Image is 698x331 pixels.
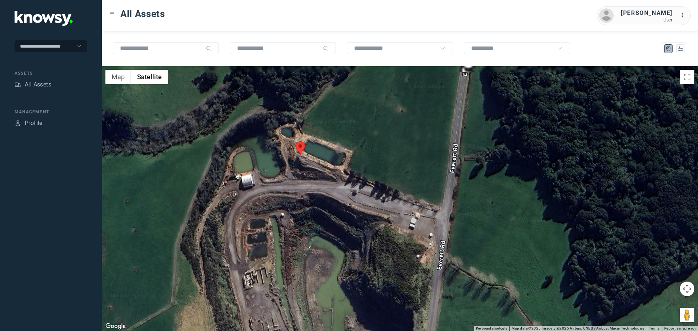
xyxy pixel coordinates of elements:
[206,45,212,51] div: Search
[25,80,51,89] div: All Assets
[680,12,687,18] tspan: ...
[621,17,673,23] div: User
[15,11,73,26] img: Application Logo
[621,9,673,17] div: [PERSON_NAME]
[15,120,21,126] div: Profile
[104,322,128,331] a: Open this area in Google Maps (opens a new window)
[323,45,329,51] div: Search
[664,326,696,330] a: Report a map error
[512,326,645,330] span: Map data ©2025 Imagery ©2025 Airbus, CNES / Airbus, Maxar Technologies
[15,80,51,89] a: AssetsAll Assets
[15,81,21,88] div: Assets
[476,326,507,331] button: Keyboard shortcuts
[15,109,87,115] div: Management
[131,70,168,84] button: Show satellite imagery
[25,119,43,128] div: Profile
[680,282,694,296] button: Map camera controls
[680,308,694,322] button: Drag Pegman onto the map to open Street View
[649,326,660,330] a: Terms (opens in new tab)
[680,11,689,21] div: :
[680,70,694,84] button: Toggle fullscreen view
[15,70,87,77] div: Assets
[677,45,684,52] div: List
[680,11,689,20] div: :
[104,322,128,331] img: Google
[109,11,115,16] div: Toggle Menu
[599,8,614,23] img: avatar.png
[120,7,165,20] span: All Assets
[15,119,43,128] a: ProfileProfile
[105,70,131,84] button: Show street map
[665,45,672,52] div: Map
